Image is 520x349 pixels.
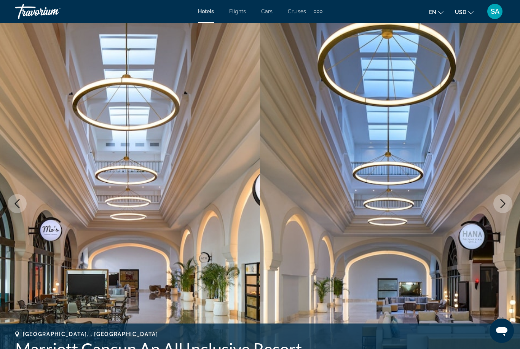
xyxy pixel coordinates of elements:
button: Next image [493,194,512,213]
button: Extra navigation items [314,5,322,18]
iframe: Button to launch messaging window [490,319,514,343]
span: SA [491,8,499,15]
button: User Menu [485,3,505,19]
button: Previous image [8,194,27,213]
a: Travorium [15,2,91,21]
span: en [429,9,436,15]
button: Change language [429,6,443,18]
a: Cars [261,8,273,14]
a: Cruises [288,8,306,14]
span: USD [455,9,466,15]
a: Hotels [198,8,214,14]
button: Change currency [455,6,474,18]
span: [GEOGRAPHIC_DATA], , [GEOGRAPHIC_DATA] [23,331,158,337]
a: Flights [229,8,246,14]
